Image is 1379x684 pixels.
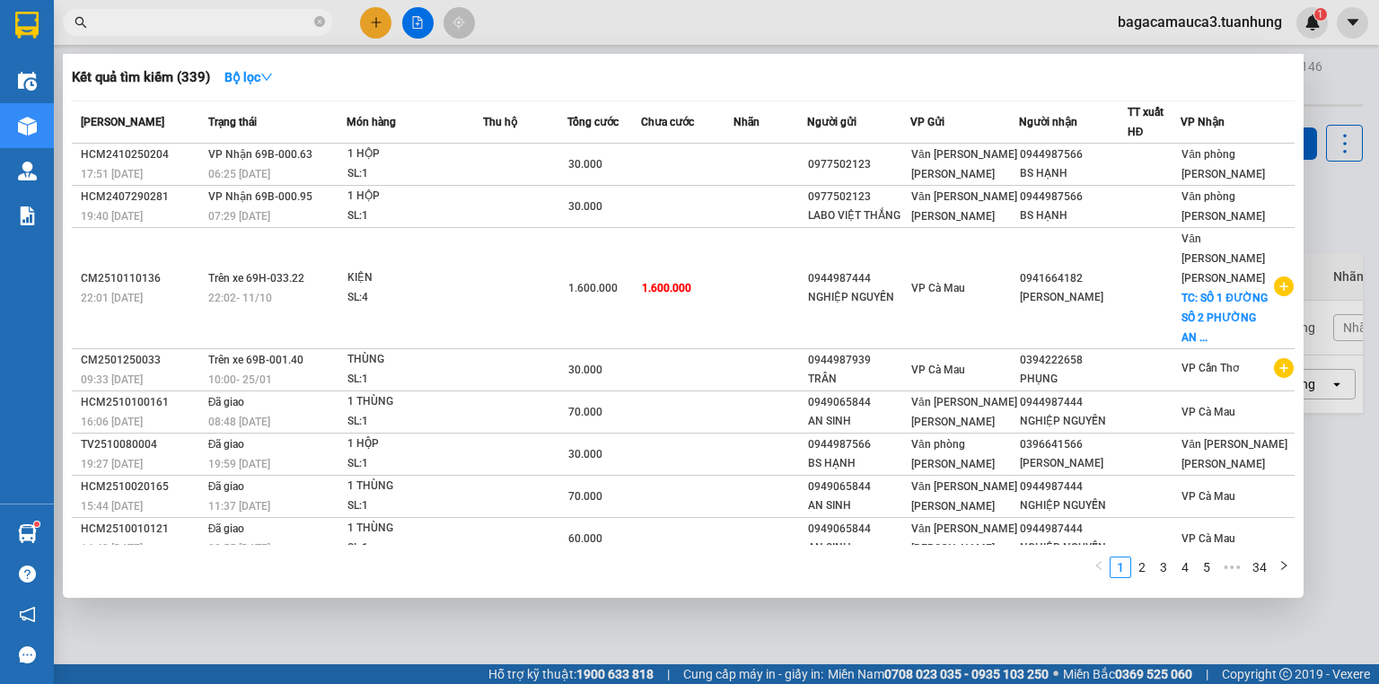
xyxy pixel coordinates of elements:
div: THÙNG [347,350,482,370]
div: 0944987939 [808,351,909,370]
span: plus-circle [1274,276,1294,296]
li: 4 [1174,557,1196,578]
span: 19:59 [DATE] [208,458,270,470]
button: right [1273,557,1295,578]
span: 14:43 [DATE] [81,542,143,555]
span: 11:37 [DATE] [208,500,270,513]
div: SL: 1 [347,206,482,226]
span: notification [19,606,36,623]
div: SL: 1 [347,496,482,516]
span: Văn [PERSON_NAME] [PERSON_NAME] [1181,438,1287,470]
span: 08:48 [DATE] [208,416,270,428]
span: Tổng cước [567,116,619,128]
div: 0394222658 [1020,351,1127,370]
span: Nhãn [733,116,760,128]
span: Văn phòng [PERSON_NAME] [1181,190,1265,223]
span: 70.000 [568,490,602,503]
div: BS HẠNH [808,454,909,473]
span: VP Cần Thơ [1181,362,1239,374]
div: 0944987566 [808,435,909,454]
div: 0941664182 [1020,269,1127,288]
strong: Bộ lọc [224,70,273,84]
div: AN SINH [808,412,909,431]
span: 1.600.000 [642,282,691,294]
a: 3 [1154,557,1173,577]
span: 17:51 [DATE] [81,168,143,180]
img: warehouse-icon [18,117,37,136]
span: VP Gửi [910,116,944,128]
span: question-circle [19,566,36,583]
span: Thu hộ [483,116,517,128]
div: 0944987566 [1020,188,1127,206]
span: message [19,646,36,663]
span: VP Cà Mau [1181,490,1235,503]
div: 1 HỘP [347,145,482,164]
div: 1 THÙNG [347,392,482,412]
div: CM2501250033 [81,351,203,370]
div: NGHIỆP NGUYỄN [1020,412,1127,431]
div: HCM2410250204 [81,145,203,164]
span: Văn [PERSON_NAME] [PERSON_NAME] [1181,232,1265,285]
div: AN SINH [808,496,909,515]
div: HCM2510020165 [81,478,203,496]
span: VP Cà Mau [911,282,965,294]
span: Văn [PERSON_NAME] [PERSON_NAME] [911,480,1017,513]
div: PHỤNG [1020,370,1127,389]
div: HCM2510010121 [81,520,203,539]
span: VP Cà Mau [1181,532,1235,545]
div: HCM2407290281 [81,188,203,206]
li: 2 [1131,557,1153,578]
div: 1 THÙNG [347,519,482,539]
span: down [260,71,273,83]
div: 0977502123 [808,155,909,174]
span: TC: SỐ 1 ĐƯỜNG SỐ 2 PHƯỜNG AN ... [1181,292,1268,344]
span: Văn [PERSON_NAME] [PERSON_NAME] [911,522,1017,555]
div: SL: 4 [347,288,482,308]
li: 5 [1196,557,1217,578]
div: [PERSON_NAME] [1020,454,1127,473]
input: Tìm tên, số ĐT hoặc mã đơn [99,13,311,32]
span: Đã giao [208,480,245,493]
span: right [1278,560,1289,571]
span: Đã giao [208,522,245,535]
span: 10:00 - 25/01 [208,373,272,386]
div: SL: 1 [347,370,482,390]
span: Người nhận [1019,116,1077,128]
div: KIỆN [347,268,482,288]
img: warehouse-icon [18,162,37,180]
span: Trên xe 69H-033.22 [208,272,304,285]
div: TV2510080004 [81,435,203,454]
span: Trạng thái [208,116,257,128]
li: Next Page [1273,557,1295,578]
span: 30.000 [568,200,602,213]
span: 06:25 [DATE] [208,168,270,180]
h3: Kết quả tìm kiếm ( 339 ) [72,68,210,87]
span: VP Nhận 69B-000.95 [208,190,312,203]
span: search [75,16,87,29]
div: 1 HỘP [347,434,482,454]
span: Món hàng [347,116,396,128]
span: Văn [PERSON_NAME] [PERSON_NAME] [911,148,1017,180]
span: VP Nhận 69B-000.63 [208,148,312,161]
span: 22:01 [DATE] [81,292,143,304]
span: [PERSON_NAME] [81,116,164,128]
div: LABO VIỆT THẮNG [808,206,909,225]
div: 0944987444 [808,269,909,288]
div: TRÂN [808,370,909,389]
span: Văn phòng [PERSON_NAME] [1181,148,1265,180]
div: 1 HỘP [347,187,482,206]
span: Đã giao [208,396,245,408]
img: warehouse-icon [18,72,37,91]
li: 34 [1246,557,1273,578]
span: 19:40 [DATE] [81,210,143,223]
div: 0944987444 [1020,520,1127,539]
div: AN SINH [808,539,909,557]
sup: 1 [34,522,40,527]
span: Văn [PERSON_NAME] [PERSON_NAME] [911,396,1017,428]
a: 5 [1197,557,1217,577]
span: plus-circle [1274,358,1294,378]
div: NGHIỆP NGUYỄN [1020,496,1127,515]
span: VP Cà Mau [911,364,965,376]
span: 70.000 [568,406,602,418]
li: 3 [1153,557,1174,578]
